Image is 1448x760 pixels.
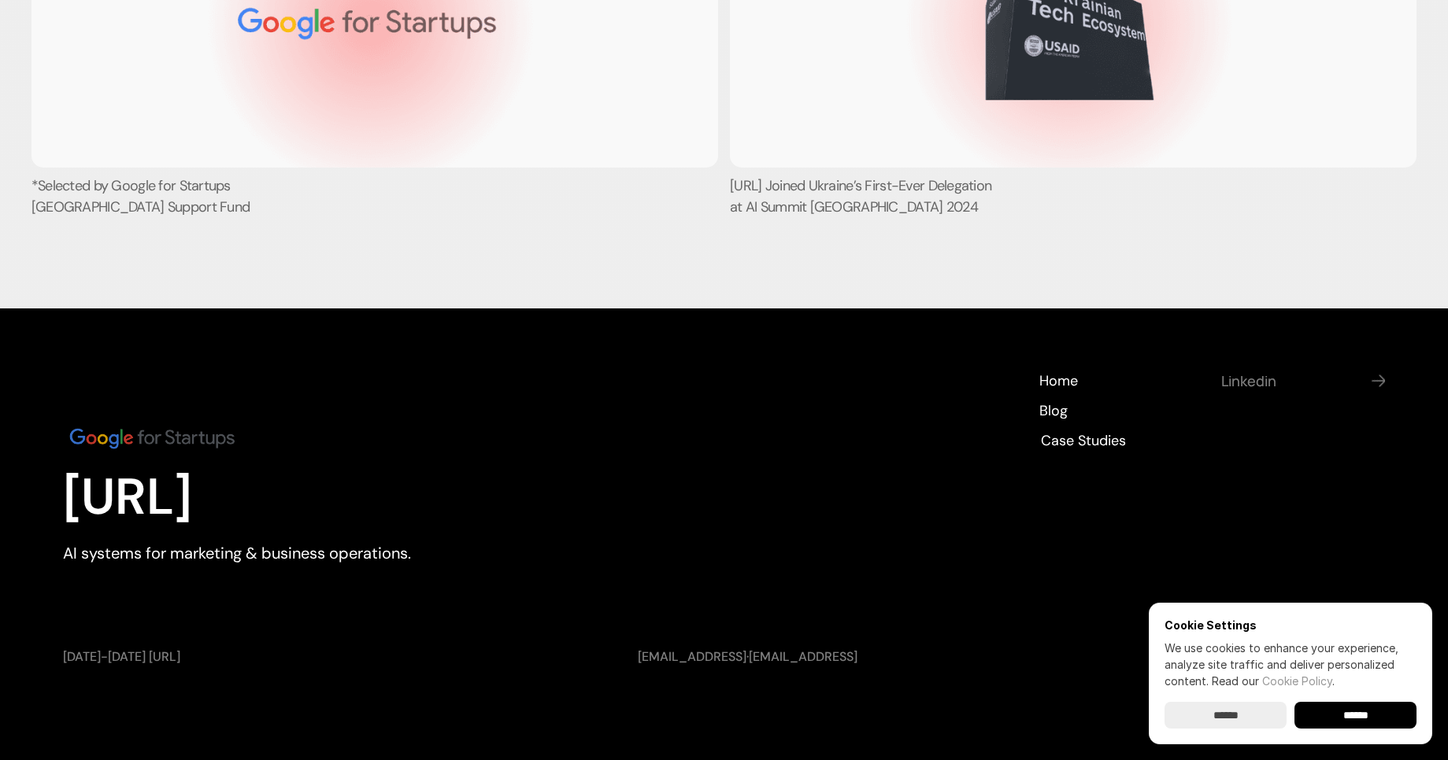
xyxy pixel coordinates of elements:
a: Blog [1039,401,1068,419]
a: [EMAIL_ADDRESS] [749,648,857,665]
nav: Social media links [1221,371,1385,391]
p: Home [1039,371,1078,391]
h6: Cookie Settings [1165,618,1417,632]
p: Case Studies [1041,431,1126,451]
a: Home [1039,371,1079,389]
p: [URL] [63,467,496,528]
p: Blog [1039,401,1068,421]
p: [URL] Joined Ukraine’s First-Ever Delegation at AI Summit [GEOGRAPHIC_DATA] 2024 [730,175,994,218]
a: Linkedin [1221,371,1385,391]
nav: Footer navigation [1039,371,1202,448]
p: *Selected by Google for Startups [GEOGRAPHIC_DATA] Support Fund [31,175,296,218]
span: Read our . [1212,674,1335,688]
a: Cookie Policy [1262,674,1332,688]
p: · [638,648,1181,666]
a: Case Studies [1039,431,1128,448]
p: AI systems for marketing & business operations. [63,542,496,564]
a: [EMAIL_ADDRESS] [638,648,746,665]
p: [DATE]-[DATE] [URL] [63,648,606,666]
p: We use cookies to enhance your experience, analyze site traffic and deliver personalized content. [1165,640,1417,689]
h4: Linkedin [1221,371,1366,391]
